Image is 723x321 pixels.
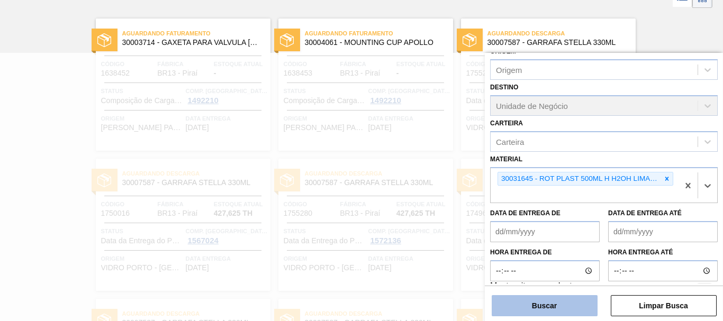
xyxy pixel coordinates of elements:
label: Mostrar itens pendentes [490,281,581,294]
img: status [97,33,111,47]
span: 30003714 - GAXETA PARA VALVULA COSTER [122,39,262,47]
a: statusAguardando Descarga30007587 - GARRAFA STELLA 330MLCódigo1755278FábricaBR13 - PiraíEstoque a... [453,19,636,151]
span: 30007587 - GARRAFA STELLA 330ML [487,39,627,47]
a: statusAguardando Faturamento30003714 - GAXETA PARA VALVULA [PERSON_NAME]Código1638452FábricaBR13 ... [88,19,270,151]
span: Aguardando Faturamento [305,28,453,39]
div: 30031645 - ROT PLAST 500ML H H2OH LIMAO IN211 [498,172,661,186]
label: Destino [490,84,518,91]
div: Origem [496,66,522,75]
div: Carteira [496,137,524,146]
span: 30004061 - MOUNTING CUP APOLLO [305,39,445,47]
label: Data de Entrega até [608,209,682,217]
label: Hora entrega de [490,245,600,260]
label: Hora entrega até [608,245,718,260]
img: status [463,33,476,47]
label: Carteira [490,120,523,127]
img: status [280,33,294,47]
a: statusAguardando Faturamento30004061 - MOUNTING CUP APOLLOCódigo1638453FábricaBR13 - PiraíEstoque... [270,19,453,151]
label: Data de Entrega de [490,209,561,217]
span: Aguardando Descarga [487,28,636,39]
input: dd/mm/yyyy [608,221,718,242]
label: Material [490,155,522,163]
input: dd/mm/yyyy [490,221,600,242]
span: Aguardando Faturamento [122,28,270,39]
